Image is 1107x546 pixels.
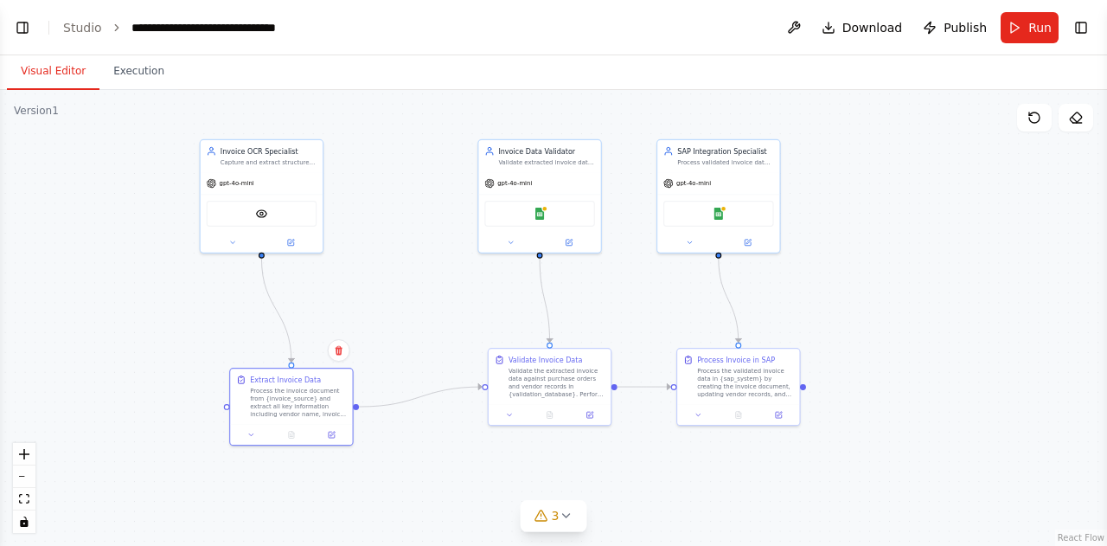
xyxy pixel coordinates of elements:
button: Run [1001,12,1059,43]
div: Process Invoice in SAP [697,355,775,364]
g: Edge from 8bb5f91e-343a-4cff-b829-6916f31a7c0e to 4dce00d9-e574-4f10-bb13-b6ebd2ed8a95 [257,258,297,362]
div: Version 1 [14,104,59,118]
a: Studio [63,21,102,35]
button: Open in side panel [761,409,795,421]
div: Validate extracted invoice data against purchase orders, vendor databases, and internal records s... [498,158,594,166]
g: Edge from 2fbba656-630e-4634-a186-29dfec10d392 to 6814776e-4ad9-4365-8028-5179990f4833 [617,382,671,391]
div: SAP Integration SpecialistProcess validated invoice data and integrate it into {sap_system} for p... [656,139,781,254]
button: Visual Editor [7,54,99,90]
button: 3 [521,500,587,532]
div: Process the validated invoice data in {sap_system} by creating the invoice document, updating ven... [697,367,793,399]
div: Process validated invoice data and integrate it into {sap_system} for payment processing and inve... [677,158,773,166]
button: Open in side panel [573,409,606,421]
button: Open in side panel [263,236,319,248]
button: Show right sidebar [1069,16,1093,40]
div: Invoice OCR SpecialistCapture and extract structured data from invoice documents at {invoice_sour... [200,139,324,254]
span: 3 [552,507,560,524]
div: Invoice OCR Specialist [221,146,317,156]
button: Download [815,12,910,43]
button: Publish [916,12,994,43]
span: Run [1028,19,1052,36]
div: Process the invoice document from {invoice_source} and extract all key information including vend... [250,387,346,419]
button: Delete node [328,339,350,362]
div: Invoice Data ValidatorValidate extracted invoice data against purchase orders, vendor databases, ... [477,139,602,254]
button: Open in side panel [541,236,597,248]
img: VisionTool [256,208,268,220]
button: zoom out [13,466,35,488]
img: Google Sheets [713,208,725,220]
div: Extract Invoice DataProcess the invoice document from {invoice_source} and extract all key inform... [229,368,354,446]
span: gpt-4o-mini [497,179,532,187]
button: No output available [717,409,759,421]
a: React Flow attribution [1058,533,1104,543]
div: Capture and extract structured data from invoice documents at {invoice_source}. Extract key invoi... [221,158,317,166]
div: Validate Invoice Data [509,355,582,364]
div: SAP Integration Specialist [677,146,773,156]
g: Edge from f29710f4-c361-48df-a809-f6b3d55e29a6 to 2fbba656-630e-4634-a186-29dfec10d392 [534,258,554,342]
span: gpt-4o-mini [220,179,254,187]
button: No output available [271,429,313,441]
div: Validate Invoice DataValidate the extracted invoice data against purchase orders and vendor recor... [488,348,612,426]
div: Extract Invoice Data [250,375,321,384]
nav: breadcrumb [63,19,326,36]
g: Edge from 4dce00d9-e574-4f10-bb13-b6ebd2ed8a95 to 2fbba656-630e-4634-a186-29dfec10d392 [359,382,482,411]
button: No output available [528,409,571,421]
button: Open in side panel [315,429,349,441]
button: zoom in [13,443,35,466]
div: Process Invoice in SAPProcess the validated invoice data in {sap_system} by creating the invoice ... [676,348,801,426]
div: Invoice Data Validator [498,146,594,156]
button: fit view [13,488,35,511]
div: React Flow controls [13,443,35,533]
img: Google Sheets [534,208,546,220]
div: Validate the extracted invoice data against purchase orders and vendor records in {validation_dat... [509,367,605,399]
button: Show left sidebar [10,16,35,40]
span: Publish [944,19,987,36]
span: gpt-4o-mini [676,179,711,187]
button: Execution [99,54,178,90]
span: Download [842,19,903,36]
g: Edge from d39a5d9a-cc8a-493f-a9cd-951df9a108bc to 6814776e-4ad9-4365-8028-5179990f4833 [713,258,743,342]
button: Open in side panel [720,236,776,248]
button: toggle interactivity [13,511,35,533]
